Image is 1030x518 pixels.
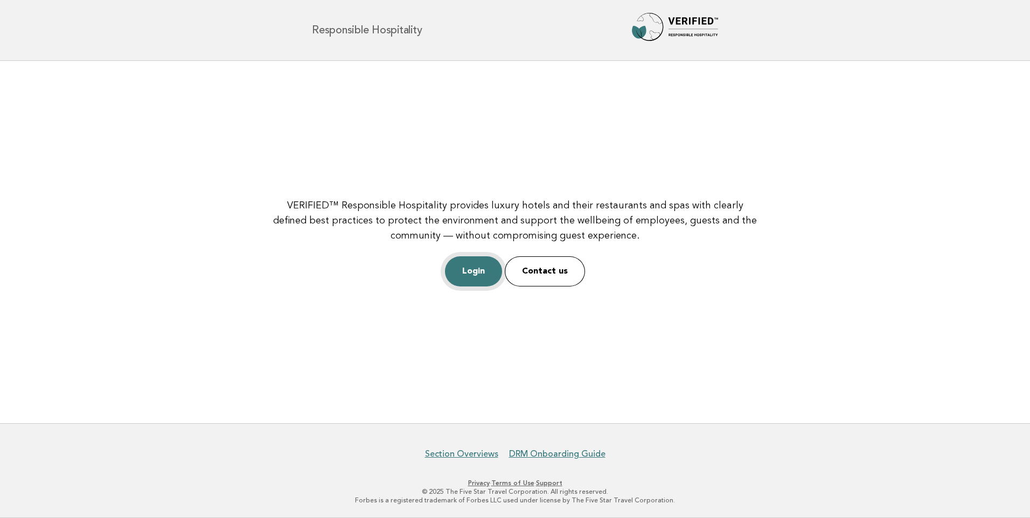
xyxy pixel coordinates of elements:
a: Login [445,256,502,286]
img: Forbes Travel Guide [632,13,718,47]
a: Privacy [468,479,490,487]
a: DRM Onboarding Guide [509,449,606,459]
p: © 2025 The Five Star Travel Corporation. All rights reserved. [185,487,845,496]
a: Contact us [505,256,585,286]
a: Support [536,479,562,487]
a: Terms of Use [491,479,534,487]
p: · · [185,479,845,487]
h1: Responsible Hospitality [312,25,422,36]
p: VERIFIED™ Responsible Hospitality provides luxury hotels and their restaurants and spas with clea... [270,198,760,243]
a: Section Overviews [425,449,498,459]
p: Forbes is a registered trademark of Forbes LLC used under license by The Five Star Travel Corpora... [185,496,845,505]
